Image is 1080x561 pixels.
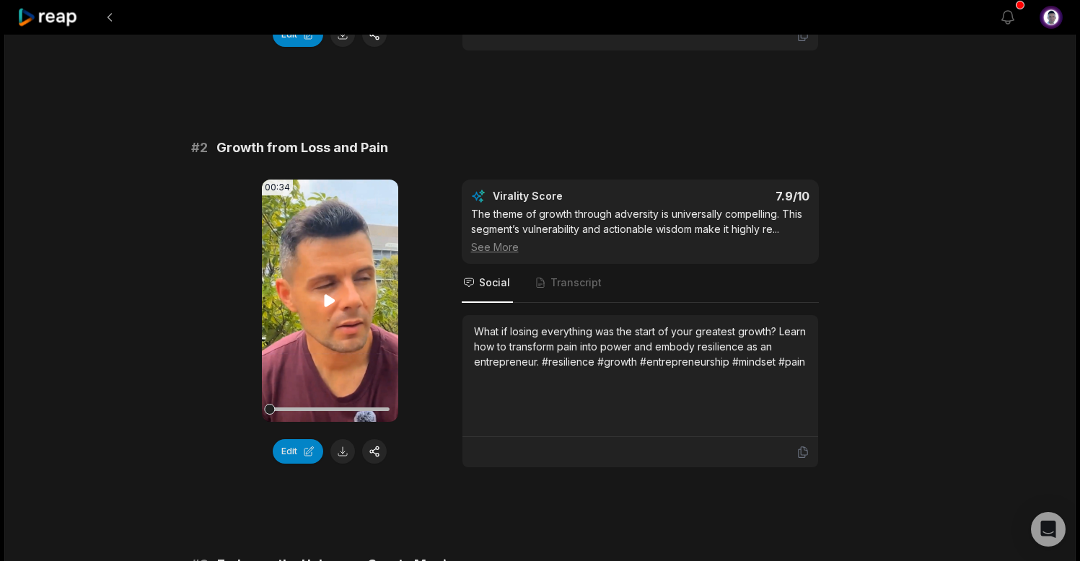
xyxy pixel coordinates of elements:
[654,189,809,203] div: 7.9 /10
[1031,512,1066,547] div: Open Intercom Messenger
[550,275,602,290] span: Transcript
[462,264,819,303] nav: Tabs
[493,189,648,203] div: Virality Score
[471,239,809,255] div: See More
[479,275,510,290] span: Social
[191,138,208,158] span: # 2
[216,138,388,158] span: Growth from Loss and Pain
[273,439,323,464] button: Edit
[273,22,323,47] button: Edit
[262,180,398,422] video: Your browser does not support mp4 format.
[471,206,809,255] div: The theme of growth through adversity is universally compelling. This segment’s vulnerability and...
[474,324,807,369] div: What if losing everything was the start of your greatest growth? Learn how to transform pain into...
